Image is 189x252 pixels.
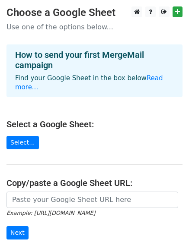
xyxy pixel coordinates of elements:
[6,136,39,149] a: Select...
[6,119,183,129] h4: Select a Google Sheet:
[146,211,189,252] iframe: Chat Widget
[6,6,183,19] h3: Choose a Google Sheet
[6,178,183,188] h4: Copy/paste a Google Sheet URL:
[15,50,174,70] h4: How to send your first MergeMail campaign
[15,74,163,91] a: Read more...
[6,210,95,216] small: Example: [URL][DOMAIN_NAME]
[6,22,183,31] p: Use one of the options below...
[6,192,178,208] input: Paste your Google Sheet URL here
[15,74,174,92] p: Find your Google Sheet in the box below
[6,226,29,239] input: Next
